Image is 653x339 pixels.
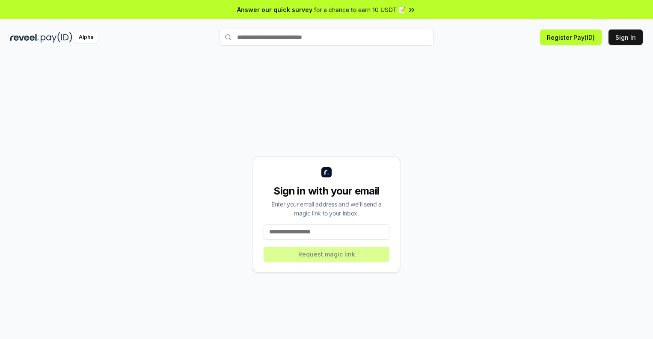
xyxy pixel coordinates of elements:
img: logo_small [321,167,332,177]
img: reveel_dark [10,32,39,43]
div: Sign in with your email [264,184,389,198]
img: pay_id [41,32,72,43]
button: Sign In [608,29,643,45]
span: Answer our quick survey [237,5,312,14]
button: Register Pay(ID) [540,29,602,45]
div: Alpha [74,32,98,43]
div: Enter your email address and we’ll send a magic link to your inbox. [264,200,389,218]
span: for a chance to earn 10 USDT 📝 [314,5,406,14]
